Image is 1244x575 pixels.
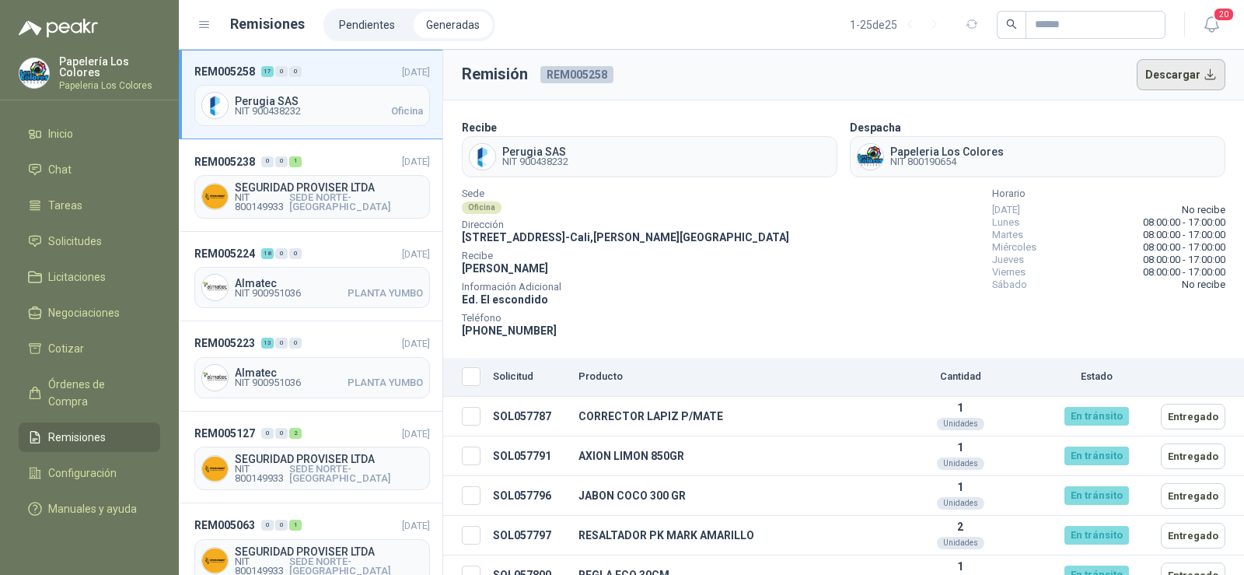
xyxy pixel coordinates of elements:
[194,63,255,80] span: REM005258
[235,182,423,193] span: SEGURIDAD PROVISER LTDA
[889,401,1032,414] p: 1
[289,428,302,439] div: 2
[1182,279,1225,291] span: No recibe
[261,156,274,167] div: 0
[235,546,423,557] span: SEGURIDAD PROVISER LTDA
[487,516,572,556] td: SOL057797
[850,12,947,37] div: 1 - 25 de 25
[462,190,789,198] span: Sede
[402,248,430,260] span: [DATE]
[19,458,160,488] a: Configuración
[462,283,789,291] span: Información Adicional
[1038,358,1155,397] th: Estado
[235,454,423,465] span: SEGURIDAD PROVISER LTDA
[19,155,160,184] a: Chat
[19,58,49,88] img: Company Logo
[1143,229,1225,241] span: 08:00:00 - 17:00:00
[889,560,1032,573] p: 1
[59,81,160,90] p: Papeleria Los Colores
[202,548,228,573] img: Company Logo
[462,293,548,306] span: Ed. El escondido
[572,516,882,556] td: RESALTADOR PK MARK AMARILLO
[572,358,882,397] th: Producto
[48,161,72,178] span: Chat
[889,521,1032,533] p: 2
[1143,254,1225,266] span: 08:00:00 - 17:00:00
[194,245,255,262] span: REM005224
[19,422,160,452] a: Remisiones
[275,156,288,167] div: 0
[402,66,430,78] span: [DATE]
[992,190,1225,198] span: Horario
[235,278,423,289] span: Almatec
[202,365,228,391] img: Company Logo
[487,397,572,437] td: SOL057787
[937,458,984,470] div: Unidades
[1137,59,1226,90] button: Descargar
[235,465,289,483] span: NIT 800149933
[179,412,442,503] a: REM005127002[DATE] Company LogoSEGURIDAD PROVISER LTDANIT 800149933SEDE NORTE-[GEOGRAPHIC_DATA]
[572,437,882,476] td: AXION LIMON 850GR
[1038,397,1155,437] td: En tránsito
[235,193,289,212] span: NIT 800149933
[1038,516,1155,556] td: En tránsito
[261,520,274,531] div: 0
[275,428,288,439] div: 0
[48,197,82,214] span: Tareas
[1143,216,1225,229] span: 08:00:00 - 17:00:00
[1143,241,1225,254] span: 08:00:00 - 17:00:00
[462,221,789,229] span: Dirección
[462,231,789,244] span: [STREET_ADDRESS] - Cali , [PERSON_NAME][GEOGRAPHIC_DATA]
[348,378,423,387] span: PLANTA YUMBO
[19,298,160,328] a: Negociaciones
[48,376,145,410] span: Órdenes de Compra
[235,378,301,387] span: NIT 900951036
[179,232,442,321] a: REM0052241800[DATE] Company LogoAlmatecNIT 900951036PLANTA YUMBO
[48,125,73,142] span: Inicio
[882,358,1038,397] th: Cantidad
[230,13,305,35] h1: Remisiones
[502,146,568,157] span: Perugia SAS
[1038,437,1155,476] td: En tránsito
[992,204,1020,216] span: [DATE]
[179,50,442,139] a: REM0052581700[DATE] Company LogoPerugia SASNIT 900438232Oficina
[261,248,274,259] div: 18
[414,12,492,38] li: Generadas
[235,367,423,378] span: Almatec
[194,517,255,534] span: REM005063
[48,340,84,357] span: Cotizar
[289,520,302,531] div: 1
[261,338,274,349] div: 13
[443,358,487,397] th: Seleccionar/deseleccionar
[402,156,430,167] span: [DATE]
[487,476,572,516] td: SOL057796
[1161,483,1225,509] button: Entregado
[889,441,1032,454] p: 1
[502,157,568,167] span: NIT 900438232
[261,428,274,439] div: 0
[348,289,423,298] span: PLANTA YUMBO
[19,494,160,524] a: Manuales y ayuda
[327,12,407,38] a: Pendientes
[1064,447,1129,465] div: En tránsito
[194,335,255,352] span: REM005223
[235,96,423,107] span: Perugia SAS
[487,437,572,476] td: SOL057791
[487,358,572,397] th: Solicitud
[19,334,160,363] a: Cotizar
[462,324,557,337] span: [PHONE_NUMBER]
[937,537,984,549] div: Unidades
[19,191,160,220] a: Tareas
[235,289,301,298] span: NIT 900951036
[48,233,102,250] span: Solicitudes
[1064,486,1129,505] div: En tránsito
[59,56,160,78] p: Papelería Los Colores
[1197,11,1225,39] button: 20
[462,262,548,275] span: [PERSON_NAME]
[202,275,228,300] img: Company Logo
[19,119,160,149] a: Inicio
[462,202,501,214] div: Oficina
[850,121,901,134] b: Despacha
[462,252,789,260] span: Recibe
